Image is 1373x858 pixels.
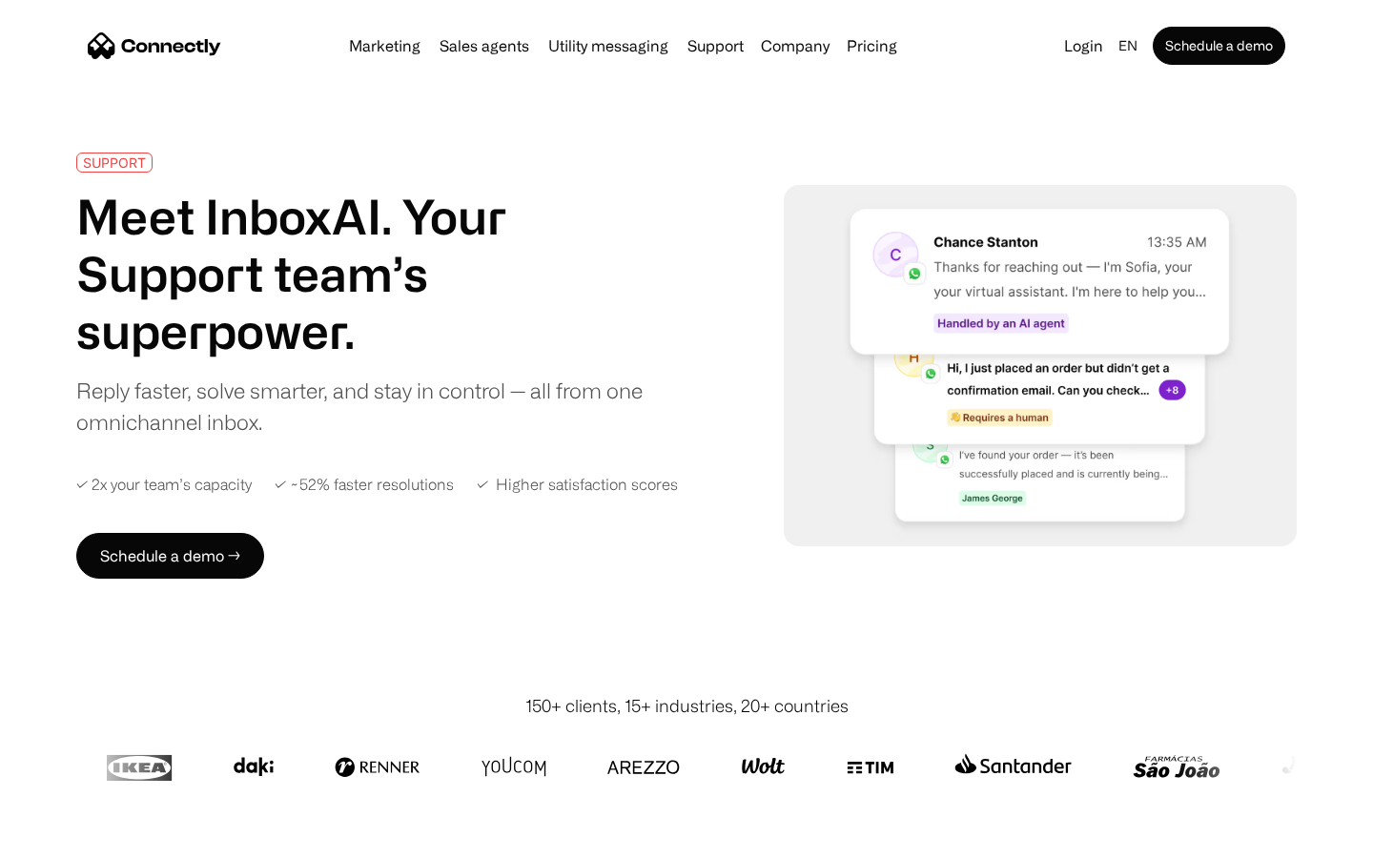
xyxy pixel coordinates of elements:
[1153,27,1285,65] a: Schedule a demo
[341,38,428,53] a: Marketing
[76,476,252,494] div: ✓ 2x your team’s capacity
[19,823,114,851] aside: Language selected: English
[432,38,537,53] a: Sales agents
[477,476,678,494] div: ✓ Higher satisfaction scores
[1118,32,1137,59] div: en
[680,38,751,53] a: Support
[83,155,146,170] div: SUPPORT
[76,188,656,359] h1: Meet InboxAI. Your Support team’s superpower.
[839,38,905,53] a: Pricing
[275,476,454,494] div: ✓ ~52% faster resolutions
[76,533,264,579] a: Schedule a demo →
[1056,32,1111,59] a: Login
[76,375,656,438] div: Reply faster, solve smarter, and stay in control — all from one omnichannel inbox.
[525,693,849,719] div: 150+ clients, 15+ industries, 20+ countries
[541,38,676,53] a: Utility messaging
[38,825,114,851] ul: Language list
[761,32,830,59] div: Company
